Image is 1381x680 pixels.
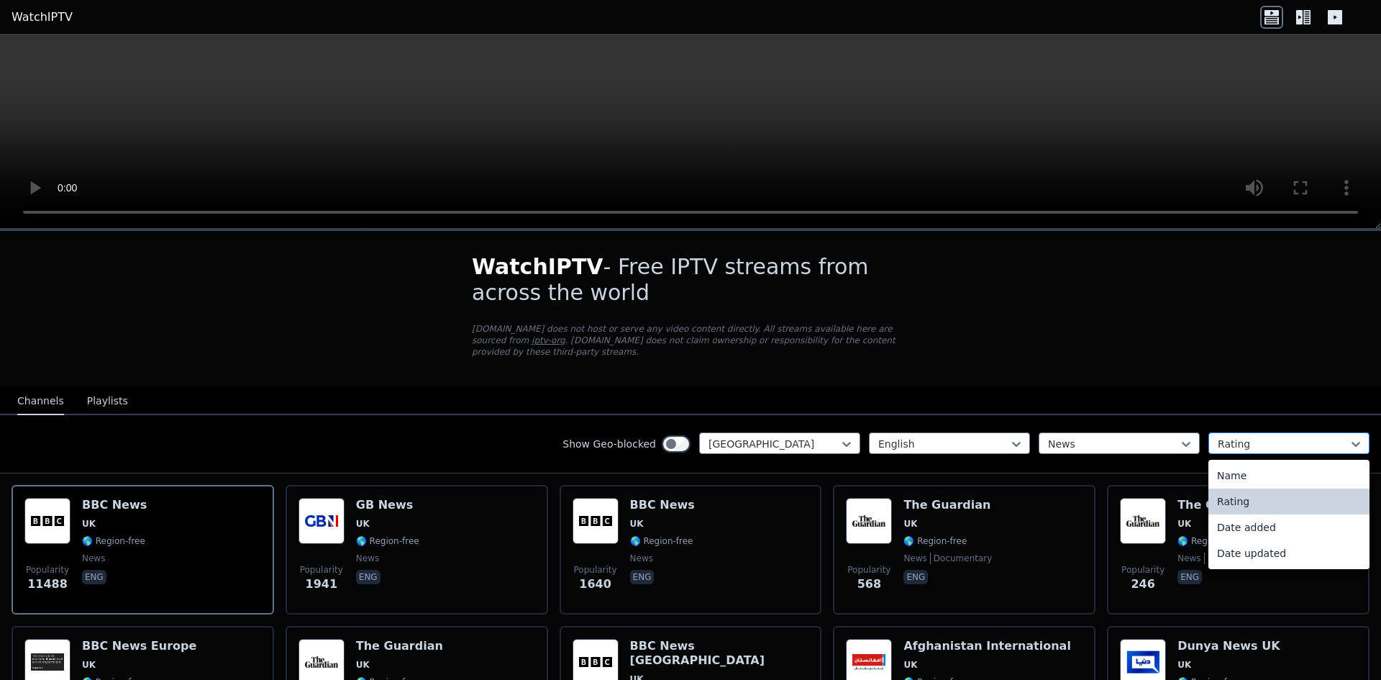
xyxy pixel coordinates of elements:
[574,564,617,576] span: Popularity
[1177,518,1191,530] span: UK
[472,323,909,358] p: [DOMAIN_NAME] does not host or serve any video content directly. All streams available here are s...
[1177,570,1202,584] p: eng
[356,570,380,584] p: eng
[1177,659,1191,671] span: UK
[573,498,619,544] img: BBC News
[87,388,128,415] button: Playlists
[82,570,106,584] p: eng
[1177,553,1200,564] span: news
[82,535,145,547] span: 🌎 Region-free
[630,498,695,512] h6: BBC News
[562,437,656,451] label: Show Geo-blocked
[630,570,655,584] p: eng
[857,576,881,593] span: 568
[1120,498,1166,544] img: The Guardian
[532,335,565,345] a: iptv-org
[26,564,69,576] span: Popularity
[1177,535,1241,547] span: 🌎 Region-free
[630,639,809,668] h6: BBC News [GEOGRAPHIC_DATA]
[1204,553,1267,564] span: documentary
[356,553,379,564] span: news
[847,564,890,576] span: Popularity
[579,576,611,593] span: 1640
[1208,463,1369,489] div: Name
[472,254,909,306] h1: - Free IPTV streams from across the world
[903,498,992,512] h6: The Guardian
[356,639,445,653] h6: The Guardian
[1177,639,1280,653] h6: Dunya News UK
[356,659,370,671] span: UK
[82,553,105,564] span: news
[82,498,147,512] h6: BBC News
[846,498,892,544] img: The Guardian
[1131,576,1154,593] span: 246
[903,518,917,530] span: UK
[1208,489,1369,514] div: Rating
[903,570,928,584] p: eng
[300,564,343,576] span: Popularity
[298,498,345,544] img: GB News
[903,639,1071,653] h6: Afghanistan International
[12,9,73,26] a: WatchIPTV
[903,535,967,547] span: 🌎 Region-free
[930,553,993,564] span: documentary
[82,659,96,671] span: UK
[630,553,653,564] span: news
[356,518,370,530] span: UK
[903,659,917,671] span: UK
[1208,514,1369,540] div: Date added
[1121,564,1164,576] span: Popularity
[82,639,196,653] h6: BBC News Europe
[903,553,926,564] span: news
[630,518,644,530] span: UK
[1208,540,1369,566] div: Date updated
[24,498,70,544] img: BBC News
[17,388,64,415] button: Channels
[356,498,419,512] h6: GB News
[27,576,68,593] span: 11488
[82,518,96,530] span: UK
[472,254,603,279] span: WatchIPTV
[1177,498,1266,512] h6: The Guardian
[306,576,338,593] span: 1941
[630,535,693,547] span: 🌎 Region-free
[356,535,419,547] span: 🌎 Region-free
